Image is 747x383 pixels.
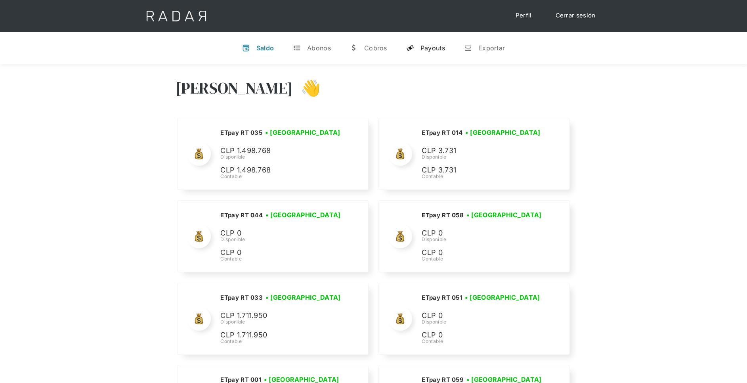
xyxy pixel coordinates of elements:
p: CLP 0 [422,247,541,259]
p: CLP 1.711.950 [220,310,339,322]
p: CLP 3.731 [422,145,541,157]
div: Disponible [220,318,343,326]
h3: • [GEOGRAPHIC_DATA] [265,128,340,137]
div: t [293,44,301,52]
h2: ETpay RT 035 [220,129,262,137]
p: CLP 0 [220,247,339,259]
h2: ETpay RT 044 [220,211,263,219]
div: Disponible [422,153,543,161]
div: n [464,44,472,52]
h3: [PERSON_NAME] [176,78,293,98]
div: Contable [422,173,543,180]
div: Exportar [478,44,505,52]
div: v [242,44,250,52]
h3: • [GEOGRAPHIC_DATA] [266,210,341,220]
h2: ETpay RT 014 [422,129,462,137]
p: CLP 1.711.950 [220,329,339,341]
div: Contable [422,338,543,345]
h3: • [GEOGRAPHIC_DATA] [266,293,341,302]
p: CLP 0 [422,329,541,341]
h3: 👋 [293,78,321,98]
p: CLP 0 [422,310,541,322]
div: Saldo [256,44,274,52]
p: CLP 1.498.768 [220,145,339,157]
div: Disponible [220,153,343,161]
div: Contable [422,255,544,262]
div: y [406,44,414,52]
h2: ETpay RT 058 [422,211,464,219]
div: Payouts [420,44,445,52]
h2: ETpay RT 033 [220,294,263,302]
h3: • [GEOGRAPHIC_DATA] [466,210,542,220]
p: CLP 0 [422,228,541,239]
div: Disponible [422,318,543,326]
div: Disponible [220,236,343,243]
h2: ETpay RT 051 [422,294,462,302]
p: CLP 3.731 [422,165,541,176]
div: Contable [220,338,343,345]
a: Perfil [508,8,540,23]
h3: • [GEOGRAPHIC_DATA] [465,128,541,137]
div: w [350,44,358,52]
div: Contable [220,173,343,180]
p: CLP 1.498.768 [220,165,339,176]
div: Contable [220,255,343,262]
p: CLP 0 [220,228,339,239]
div: Cobros [364,44,387,52]
h3: • [GEOGRAPHIC_DATA] [465,293,540,302]
div: Abonos [307,44,331,52]
div: Disponible [422,236,544,243]
a: Cerrar sesión [548,8,604,23]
